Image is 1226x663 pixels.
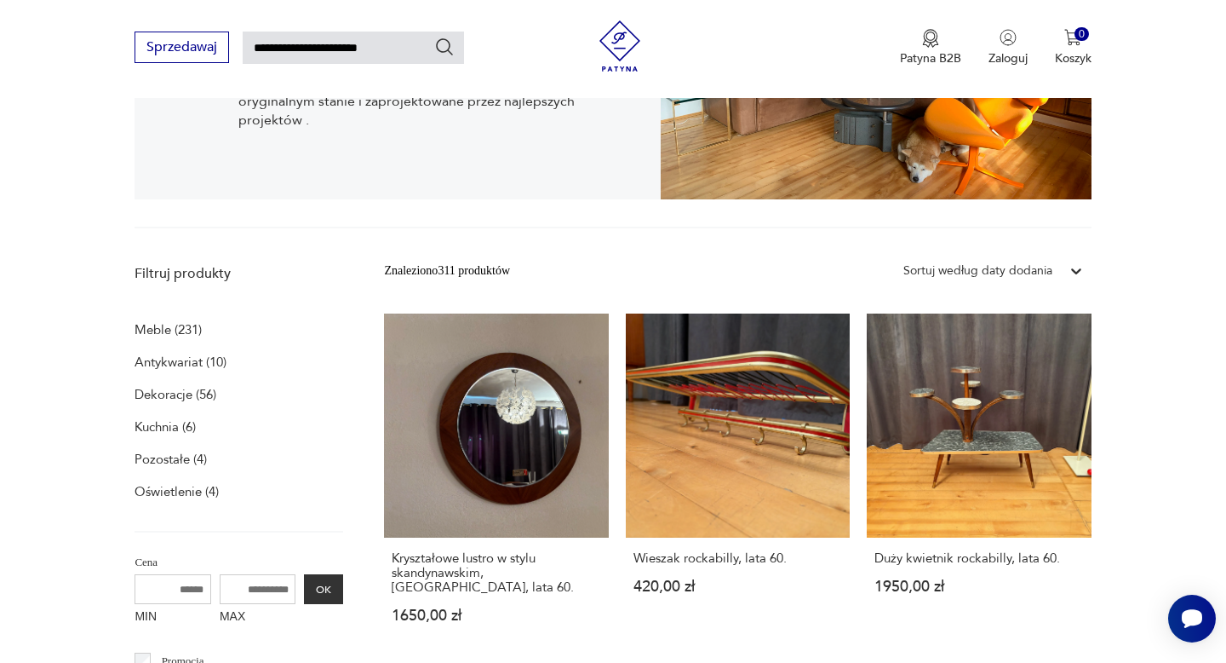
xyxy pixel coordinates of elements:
[922,29,939,48] img: Ikona medalu
[135,318,202,342] a: Meble (231)
[135,604,211,631] label: MIN
[384,314,608,656] a: Kryształowe lustro w stylu skandynawskim, Niemcy, lata 60.Kryształowe lustro w stylu skandynawski...
[384,262,510,280] div: Znaleziono 311 produktów
[135,264,343,283] p: Filtruj produkty
[392,551,600,595] h3: Kryształowe lustro w stylu skandynawskim, [GEOGRAPHIC_DATA], lata 60.
[874,579,1083,594] p: 1950,00 zł
[1000,29,1017,46] img: Ikonka użytkownika
[988,50,1028,66] p: Zaloguj
[304,574,343,604] button: OK
[594,20,645,72] img: Patyna - sklep z meblami i dekoracjami vintage
[392,608,600,623] p: 1650,00 zł
[135,32,229,63] button: Sprzedawaj
[434,37,455,57] button: Szukaj
[1055,50,1091,66] p: Koszyk
[135,553,343,572] p: Cena
[874,551,1083,566] h3: Duży kwietnik rockabilly, lata 60.
[633,579,842,594] p: 420,00 zł
[135,43,229,55] a: Sprzedawaj
[135,383,216,406] a: Dekoracje (56)
[633,551,842,566] h3: Wieszak rockabilly, lata 60.
[903,262,1052,280] div: Sortuj według daty dodania
[135,447,207,471] a: Pozostałe (4)
[135,415,196,439] a: Kuchnia (6)
[900,29,961,66] button: Patyna B2B
[135,480,219,504] a: Oświetlenie (4)
[626,314,850,656] a: Wieszak rockabilly, lata 60.Wieszak rockabilly, lata 60.420,00 zł
[1168,595,1216,643] iframe: Smartsupp widget button
[1055,29,1091,66] button: 0Koszyk
[867,314,1091,656] a: Duży kwietnik rockabilly, lata 60.Duży kwietnik rockabilly, lata 60.1950,00 zł
[988,29,1028,66] button: Zaloguj
[135,350,226,374] a: Antykwariat (10)
[220,604,296,631] label: MAX
[900,50,961,66] p: Patyna B2B
[900,29,961,66] a: Ikona medaluPatyna B2B
[1074,27,1089,42] div: 0
[1064,29,1081,46] img: Ikona koszyka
